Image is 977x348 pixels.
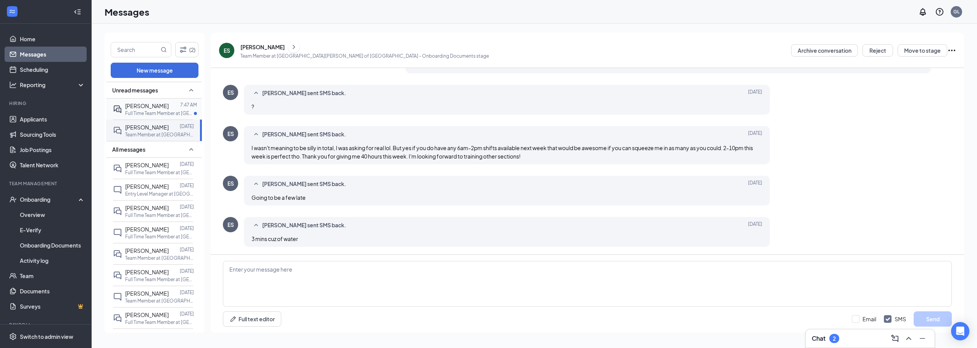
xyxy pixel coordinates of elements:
[180,161,194,167] p: [DATE]
[113,271,122,280] svg: DoubleChat
[935,7,944,16] svg: QuestionInfo
[111,42,159,57] input: Search
[252,130,261,139] svg: SmallChevronUp
[125,162,169,168] span: [PERSON_NAME]
[20,81,85,89] div: Reporting
[161,47,167,53] svg: MagnifyingGlass
[748,130,762,139] span: [DATE]
[180,268,194,274] p: [DATE]
[951,322,969,340] div: Open Intercom Messenger
[229,315,237,323] svg: Pen
[125,110,194,117] p: Full Time Team Member at [GEOGRAPHIC_DATA][PERSON_NAME] of [GEOGRAPHIC_DATA]
[918,7,927,16] svg: Notifications
[180,102,197,108] p: 7:47 AM
[947,46,956,55] svg: Ellipses
[125,191,194,197] p: Entry Level Manager at [GEOGRAPHIC_DATA][PERSON_NAME] of [GEOGRAPHIC_DATA]
[20,253,85,268] a: Activity log
[113,292,122,301] svg: ChatInactive
[748,89,762,98] span: [DATE]
[748,221,762,230] span: [DATE]
[180,246,194,253] p: [DATE]
[240,43,285,51] div: [PERSON_NAME]
[20,62,85,77] a: Scheduling
[125,298,194,304] p: Team Member at [GEOGRAPHIC_DATA][PERSON_NAME] of [GEOGRAPHIC_DATA]
[916,332,929,345] button: Minimize
[914,311,952,327] button: Send
[125,183,169,190] span: [PERSON_NAME]
[125,169,194,176] p: Full Time Team Member at [GEOGRAPHIC_DATA][PERSON_NAME] of [GEOGRAPHIC_DATA]
[227,89,234,96] div: ES
[125,290,169,297] span: [PERSON_NAME]
[180,225,194,231] p: [DATE]
[9,322,84,328] div: Payroll
[180,182,194,189] p: [DATE]
[791,44,858,57] button: Archive conversation
[20,222,85,238] a: E-Verify
[113,249,122,259] svg: DoubleChat
[20,333,73,340] div: Switch to admin view
[8,8,16,15] svg: WorkstreamLogo
[113,228,122,237] svg: ChatInactive
[113,314,122,323] svg: DoubleChat
[227,221,234,228] div: ES
[125,269,169,275] span: [PERSON_NAME]
[9,180,84,187] div: Team Management
[252,235,298,242] span: 3 mins cuz of water
[125,124,169,131] span: [PERSON_NAME]
[20,283,85,299] a: Documents
[9,333,17,340] svg: Settings
[180,123,194,129] p: [DATE]
[187,145,196,154] svg: SmallChevronUp
[9,100,84,107] div: Hiring
[125,247,169,254] span: [PERSON_NAME]
[904,334,913,343] svg: ChevronUp
[889,332,901,345] button: ComposeMessage
[262,130,346,139] span: [PERSON_NAME] sent SMS back.
[125,255,194,261] p: Team Member at [GEOGRAPHIC_DATA][PERSON_NAME] of [GEOGRAPHIC_DATA]
[180,332,194,338] p: [DATE]
[288,41,300,53] button: ChevronRight
[898,44,947,57] button: Move to stage
[227,180,234,187] div: ES
[903,332,915,345] button: ChevronUp
[20,196,79,203] div: Onboarding
[187,86,196,95] svg: SmallChevronUp
[252,103,254,110] span: ?
[252,144,753,160] span: I wasn't meaning to be silly in total, I was asking for real lol. But yes if you do have any 6am-...
[252,180,261,189] svg: SmallChevronUp
[180,289,194,296] p: [DATE]
[125,204,169,211] span: [PERSON_NAME]
[252,194,306,201] span: Going to be a few late
[227,130,234,138] div: ES
[240,53,489,59] p: Team Member at [GEOGRAPHIC_DATA][PERSON_NAME] of [GEOGRAPHIC_DATA] - Onboarding Documents stage
[20,112,85,127] a: Applicants
[20,127,85,142] a: Sourcing Tools
[20,47,85,62] a: Messages
[175,42,198,57] button: Filter (2)
[105,5,149,18] h1: Messages
[262,180,346,189] span: [PERSON_NAME] sent SMS back.
[125,311,169,318] span: [PERSON_NAME]
[113,207,122,216] svg: DoubleChat
[179,45,188,54] svg: Filter
[112,146,145,153] span: All messages
[953,8,959,15] div: GL
[20,157,85,173] a: Talent Network
[9,196,17,203] svg: UserCheck
[180,311,194,317] p: [DATE]
[224,47,230,54] div: ES
[262,89,346,98] span: [PERSON_NAME] sent SMS back.
[20,31,85,47] a: Home
[125,102,169,109] span: [PERSON_NAME]
[20,142,85,157] a: Job Postings
[180,204,194,210] p: [DATE]
[113,105,122,114] svg: ActiveDoubleChat
[113,126,122,135] svg: DoubleChat
[20,268,85,283] a: Team
[125,212,194,219] p: Full Time Team Member at [GEOGRAPHIC_DATA][PERSON_NAME] of [GEOGRAPHIC_DATA]
[112,86,158,94] span: Unread messages
[223,311,281,327] button: Full text editorPen
[111,63,198,78] button: New message
[125,319,194,325] p: Full Time Team Member at [GEOGRAPHIC_DATA][PERSON_NAME] of [GEOGRAPHIC_DATA]
[918,334,927,343] svg: Minimize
